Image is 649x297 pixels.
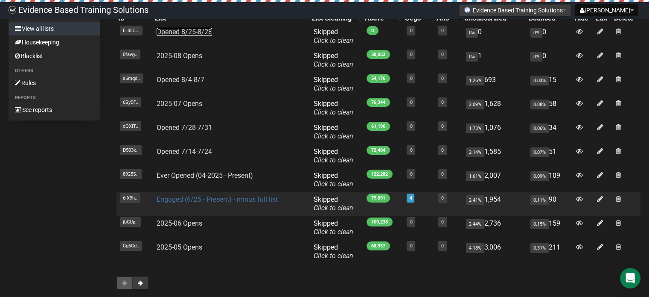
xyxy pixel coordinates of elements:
a: 0 [441,243,444,249]
a: Click to clean [314,180,353,188]
a: 0 [441,100,444,105]
span: Skipped [314,100,353,116]
td: 211 [527,240,573,264]
span: 0.08% [530,100,549,109]
a: 0 [410,147,412,153]
span: s6mqd.. [120,74,143,83]
a: 0 [441,195,444,201]
a: 0 [441,52,444,57]
a: Engaged (6/25 - Present) - minus full list [157,195,278,203]
span: 1.26% [466,76,484,85]
span: 109,238 [367,218,393,226]
a: Opened 8/4-8/7 [157,76,204,84]
a: 2025-08 Opens [157,52,202,60]
a: 0 [441,219,444,225]
td: 34 [527,120,573,144]
td: 109 [527,168,573,192]
a: 0 [410,243,412,249]
span: 0.06% [530,124,549,133]
span: 0.09% [530,171,549,181]
button: Evidence Based Training Solutions [459,4,571,16]
span: jbGUp.. [120,217,141,227]
td: 0 [527,24,573,48]
span: Skipped [314,147,353,164]
a: 0 [441,147,444,153]
span: 0.11% [530,195,549,205]
span: 0.15% [530,219,549,229]
td: 0 [463,24,527,48]
td: 90 [527,192,573,216]
a: 2025-05 Opens [157,243,202,251]
td: 0 [527,48,573,72]
span: Skipped [314,52,353,68]
a: 0 [410,219,412,225]
a: Click to clean [314,36,353,44]
span: 8925S.. [120,169,142,179]
a: 0 [410,28,412,33]
a: Click to clean [314,156,353,164]
td: 3,006 [463,240,527,264]
span: 0% [530,28,542,38]
span: 6iX9h.. [120,193,140,203]
a: Housekeeping [9,35,100,49]
td: 51 [527,144,573,168]
span: Skipped [314,76,353,92]
a: 2025-07 Opens [157,100,202,108]
td: 1,585 [463,144,527,168]
span: 6SyDF.. [120,97,141,107]
div: Open Intercom Messenger [620,268,640,288]
a: 4 [409,195,412,201]
a: Opened 7/28-7/31 [157,124,212,132]
span: cQXiT.. [120,121,141,131]
span: 0.03% [530,76,549,85]
a: 0 [410,76,412,81]
button: [PERSON_NAME] [575,4,638,16]
span: 2.09% [466,100,484,109]
span: 0% [466,28,478,38]
span: Skipped [314,219,353,236]
a: Opened 7/14-7/24 [157,147,212,156]
a: Click to clean [314,132,353,140]
span: 0.31% [530,243,549,253]
span: 76,344 [367,98,390,107]
td: 1 [463,48,527,72]
span: Skipped [314,243,353,260]
li: Others [9,66,100,76]
span: 0 [367,26,378,35]
td: 15 [527,72,573,96]
a: 0 [441,76,444,81]
span: 1.61% [466,171,484,181]
span: Skipped [314,124,353,140]
span: 0% [530,52,542,62]
span: 0.07% [530,147,549,157]
span: 2.41% [466,195,484,205]
span: Skipped [314,171,353,188]
td: 1,076 [463,120,527,144]
td: 2,736 [463,216,527,240]
a: Click to clean [314,252,353,260]
span: 72,484 [367,146,390,155]
li: Reports [9,93,100,103]
a: 0 [410,52,412,57]
span: 2.44% [466,219,484,229]
a: 0 [441,171,444,177]
span: Skipped [314,195,353,212]
span: 58,053 [367,50,390,59]
span: 68,937 [367,241,390,250]
td: 1,954 [463,192,527,216]
span: 4.18% [466,243,484,253]
span: 0fawy.. [120,50,140,59]
img: favicons [464,6,471,13]
td: 58 [527,96,573,120]
td: 1,628 [463,96,527,120]
a: See reports [9,103,100,117]
a: Ever Opened (04-2025 - Present) [157,171,253,179]
td: 159 [527,216,573,240]
span: EH0DE.. [120,26,143,35]
a: Rules [9,76,100,90]
span: Cg6Cd.. [120,241,142,251]
span: D503k.. [120,145,142,155]
a: 0 [410,171,412,177]
a: Click to clean [314,228,353,236]
span: 0% [466,52,478,62]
